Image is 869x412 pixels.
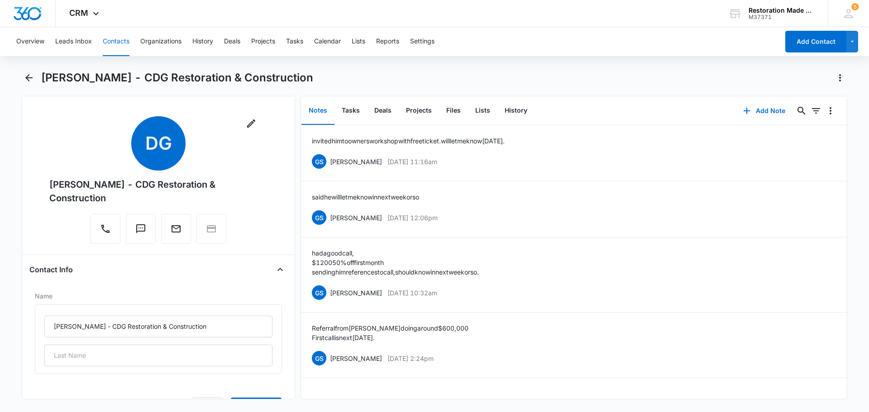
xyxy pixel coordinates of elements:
[794,104,809,118] button: Search...
[330,354,382,363] p: [PERSON_NAME]
[91,228,120,236] a: Call
[497,97,535,125] button: History
[29,264,73,275] h4: Contact Info
[286,27,303,56] button: Tasks
[734,100,794,122] button: Add Note
[273,262,287,277] button: Close
[387,213,438,223] p: [DATE] 12:06pm
[387,157,437,166] p: [DATE] 11:16am
[312,258,479,267] p: $1200 50% off first month
[22,71,36,85] button: Back
[312,267,479,277] p: sending him references to call, should know in next week or so.
[312,210,326,225] span: GS
[387,354,434,363] p: [DATE] 2:24pm
[41,71,313,85] h1: [PERSON_NAME] - CDG Restoration & Construction
[224,27,240,56] button: Deals
[16,27,44,56] button: Overview
[161,214,191,244] button: Email
[44,316,272,337] input: First Name
[44,345,272,366] input: Last Name
[376,27,399,56] button: Reports
[161,228,191,236] a: Email
[312,154,326,169] span: GS
[809,104,823,118] button: Filters
[312,351,326,365] span: GS
[312,192,419,202] p: said he will let me know in next week or so
[330,157,382,166] p: [PERSON_NAME]
[251,27,275,56] button: Projects
[330,213,382,223] p: [PERSON_NAME]
[131,116,186,170] span: DG
[103,27,129,56] button: Contacts
[833,71,847,85] button: Actions
[312,248,479,258] p: had a good call,
[399,97,439,125] button: Projects
[35,291,282,301] label: Name
[126,214,156,244] button: Text
[352,27,365,56] button: Lists
[330,288,382,298] p: [PERSON_NAME]
[126,228,156,236] a: Text
[749,7,815,14] div: account name
[301,97,334,125] button: Notes
[439,97,468,125] button: Files
[785,31,846,52] button: Add Contact
[312,285,326,300] span: GS
[49,178,267,205] div: [PERSON_NAME] - CDG Restoration & Construction
[749,14,815,20] div: account id
[851,3,859,10] div: notifications count
[468,97,497,125] button: Lists
[823,104,838,118] button: Overflow Menu
[312,333,468,342] p: First call is next [DATE].
[334,97,367,125] button: Tasks
[91,214,120,244] button: Call
[410,27,434,56] button: Settings
[55,27,92,56] button: Leads Inbox
[312,323,468,333] p: Referral from [PERSON_NAME] doing around $600,000
[69,8,88,18] span: CRM
[387,288,437,298] p: [DATE] 10:32am
[851,3,859,10] span: 5
[314,27,341,56] button: Calendar
[367,97,399,125] button: Deals
[312,136,505,146] p: invited him to owners workshop with free ticket. will let me know [DATE].
[140,27,181,56] button: Organizations
[192,27,213,56] button: History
